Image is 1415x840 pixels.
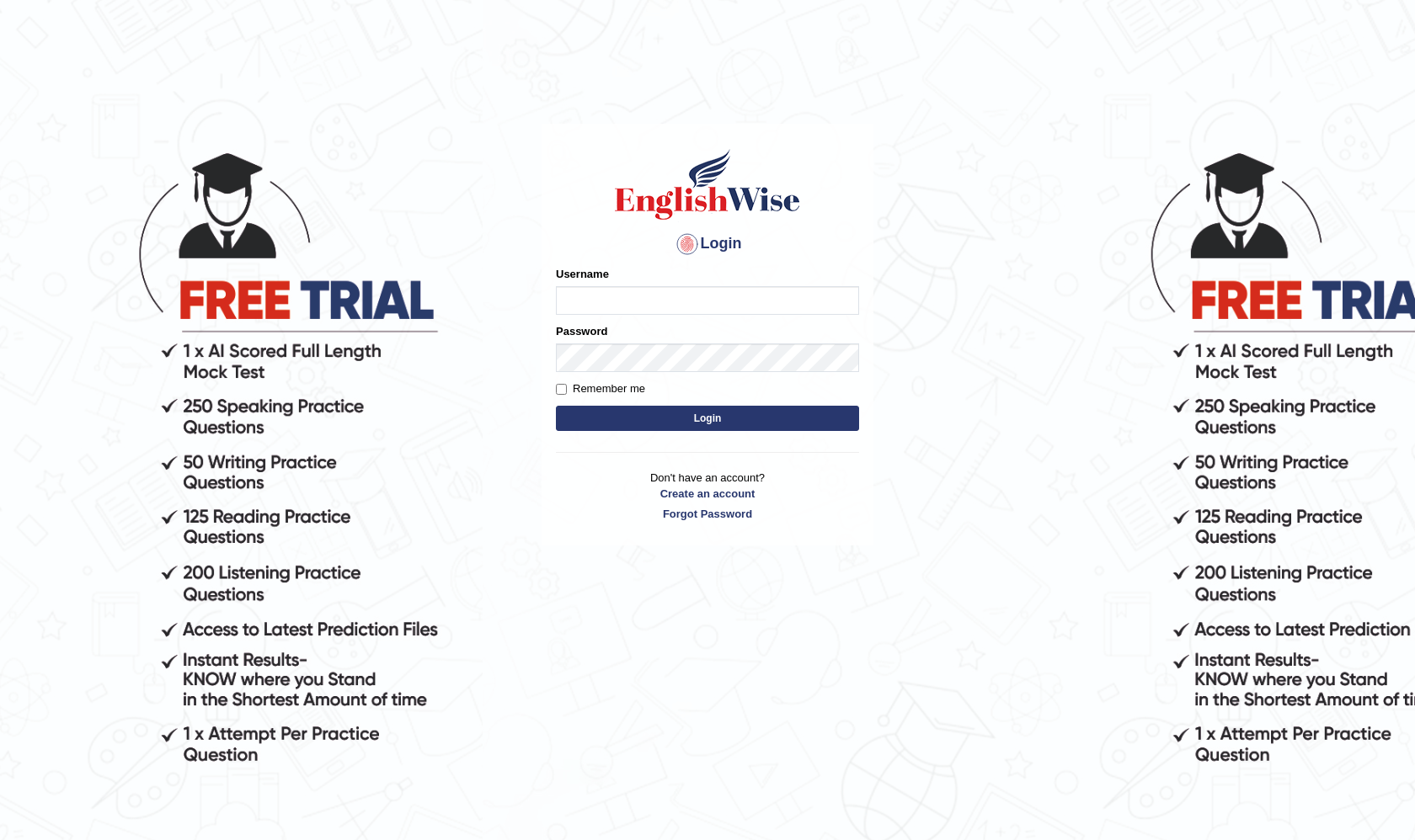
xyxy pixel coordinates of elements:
label: Remember me [556,380,645,397]
p: Don't have an account? [556,470,859,522]
label: Username [556,266,609,282]
a: Create an account [556,486,859,502]
img: Logo of English Wise sign in for intelligent practice with AI [611,146,804,222]
button: Login [556,406,859,431]
a: Forgot Password [556,506,859,522]
h4: Login [556,231,859,258]
label: Password [556,323,607,339]
input: Remember me [556,384,567,395]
